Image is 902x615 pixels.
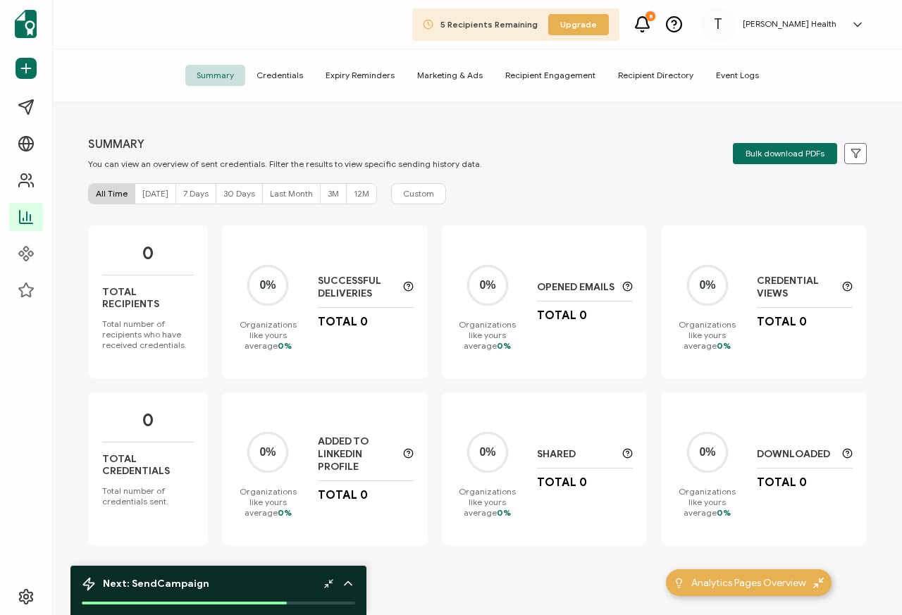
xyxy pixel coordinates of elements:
p: Total 0 [318,315,368,329]
span: 30 Days [223,188,255,199]
p: Total Credentials [102,453,194,477]
p: Total 0 [537,309,587,323]
div: 8 [645,11,655,21]
span: Upgrade [560,18,597,31]
iframe: Chat Widget [832,547,902,615]
span: Analytics Pages Overview [691,576,806,590]
p: Organizations like yours average [236,486,300,518]
p: Total number of recipients who have received credentials. [102,318,194,350]
p: Organizations like yours average [675,319,739,351]
p: Total 0 [757,315,807,329]
p: Total number of credentials sent. [102,485,194,507]
p: Organizations like yours average [456,486,520,518]
span: Custom [403,187,434,200]
span: 5 Recipients Remaining [440,19,538,30]
span: Marketing & Ads [406,65,494,86]
p: Total 0 [318,488,368,502]
span: Credentials [245,65,314,86]
button: Bulk download PDFs [733,143,837,164]
p: Total 0 [537,476,587,490]
span: Expiry Reminders [314,65,406,86]
p: Shared [537,448,615,461]
button: Custom [391,183,446,204]
h5: [PERSON_NAME] Health [743,19,836,29]
p: You can view an overview of sent credentials. Filter the results to view specific sending history... [88,159,482,169]
img: minimize-icon.svg [813,578,824,588]
span: 0% [717,507,731,518]
p: Organizations like yours average [236,319,300,351]
span: 7 Days [183,188,209,199]
span: Event Logs [705,65,770,86]
span: Last Month [270,188,313,199]
p: Downloaded [757,448,835,461]
span: 0% [497,340,511,351]
p: Successful Deliveries [318,275,396,300]
span: Recipient Engagement [494,65,607,86]
span: 0% [497,507,511,518]
span: Bulk download PDFs [746,149,824,158]
span: Summary [185,65,245,86]
b: Campaign [157,578,209,590]
span: T [714,14,722,35]
span: [DATE] [142,188,168,199]
span: Next: Send [103,578,209,590]
p: Credential Views [757,275,835,300]
p: Added to LinkedIn Profile [318,435,396,473]
p: Opened Emails [537,281,615,294]
img: sertifier-logomark-colored.svg [15,10,37,38]
span: 12M [354,188,369,199]
span: 3M [328,188,339,199]
span: All Time [96,188,128,199]
p: Organizations like yours average [675,486,739,518]
p: Total Recipients [102,286,194,310]
p: 0 [142,243,154,264]
span: 0% [717,340,731,351]
p: Total 0 [757,476,807,490]
p: Organizations like yours average [456,319,520,351]
span: Recipient Directory [607,65,705,86]
p: 0 [142,410,154,431]
p: SUMMARY [88,137,482,151]
span: 0% [278,507,292,518]
span: 0% [278,340,292,351]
